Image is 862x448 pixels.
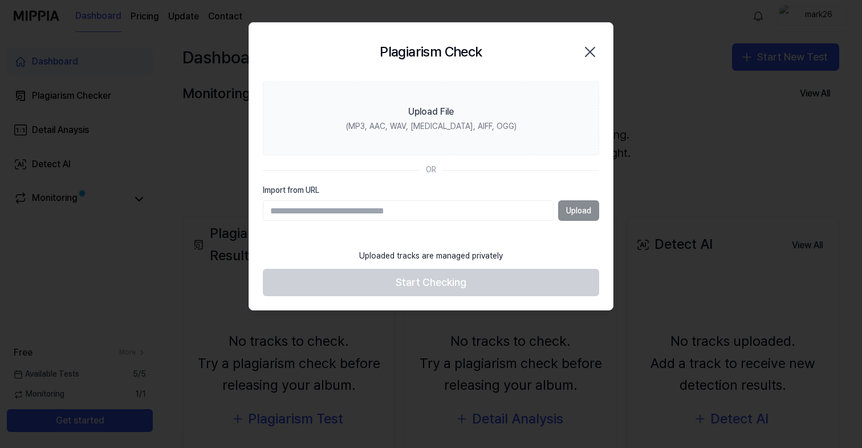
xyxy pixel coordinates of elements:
div: Upload File [408,105,454,119]
div: (MP3, AAC, WAV, [MEDICAL_DATA], AIFF, OGG) [346,121,517,132]
div: Uploaded tracks are managed privately [352,244,510,269]
label: Import from URL [263,185,599,196]
div: OR [426,164,436,176]
h2: Plagiarism Check [380,41,482,63]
